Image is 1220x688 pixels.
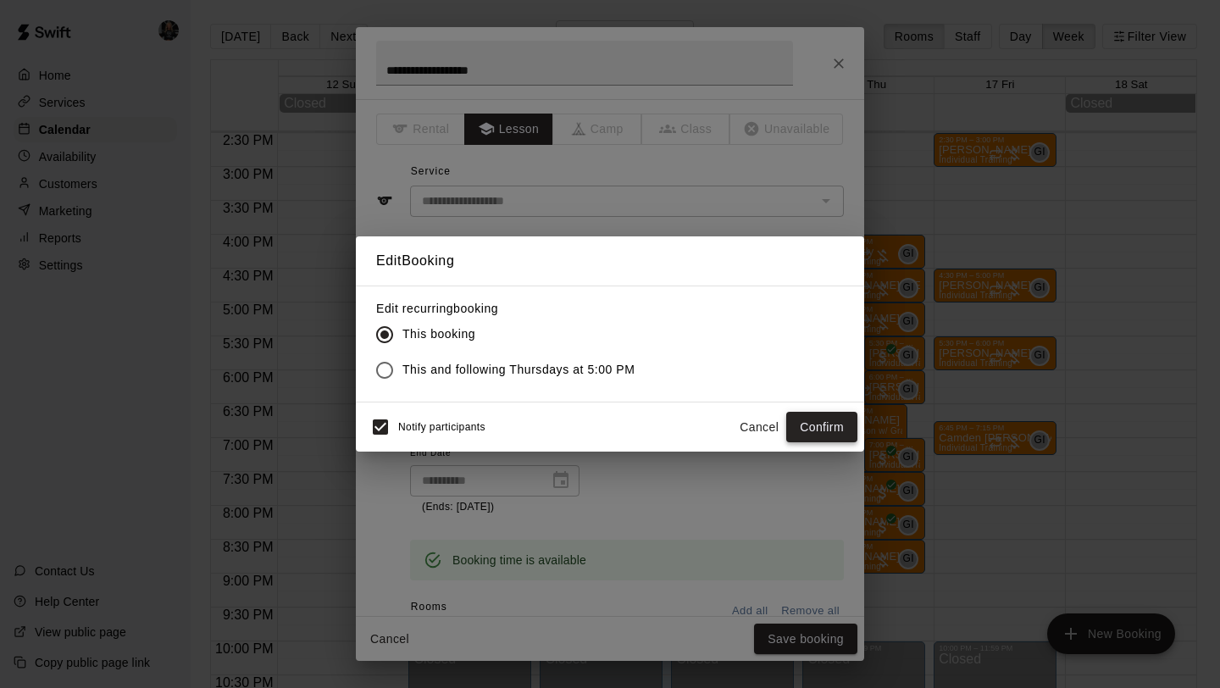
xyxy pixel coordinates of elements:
span: This booking [402,325,475,343]
button: Confirm [786,412,857,443]
h2: Edit Booking [356,236,864,286]
span: This and following Thursdays at 5:00 PM [402,361,635,379]
span: Notify participants [398,421,485,433]
label: Edit recurring booking [376,300,649,317]
button: Cancel [732,412,786,443]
